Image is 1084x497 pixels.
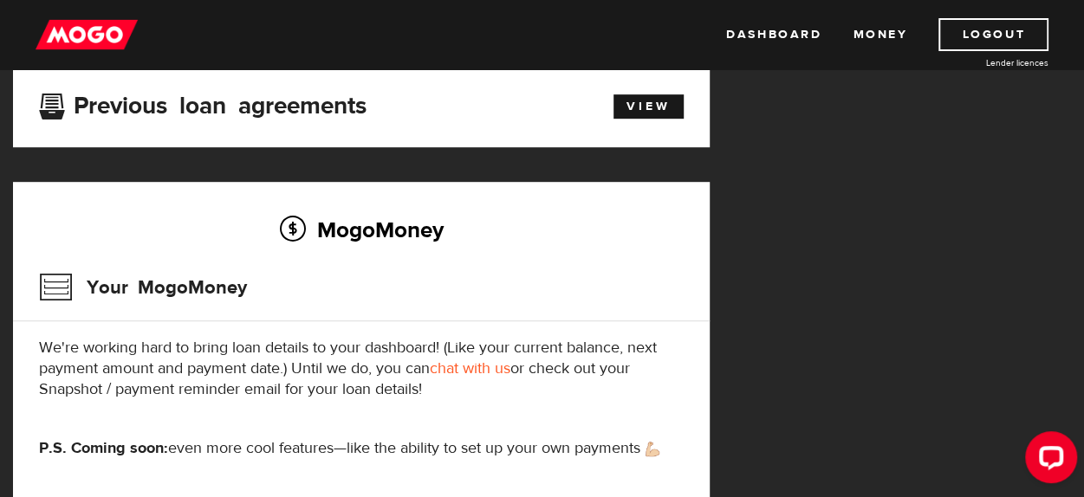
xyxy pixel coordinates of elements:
a: chat with us [430,358,510,378]
h2: MogoMoney [39,211,684,248]
p: We're working hard to bring loan details to your dashboard! (Like your current balance, next paym... [39,338,684,400]
a: Dashboard [726,18,821,51]
iframe: LiveChat chat widget [1011,424,1084,497]
strong: P.S. Coming soon: [39,438,168,458]
a: Money [853,18,907,51]
h3: Your MogoMoney [39,265,247,310]
img: strong arm emoji [646,442,659,456]
a: View [613,94,684,119]
img: mogo_logo-11ee424be714fa7cbb0f0f49df9e16ec.png [36,18,138,51]
p: even more cool features—like the ability to set up your own payments [39,438,684,459]
h3: Previous loan agreements [39,92,367,114]
a: Lender licences [918,56,1048,69]
a: Logout [938,18,1048,51]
